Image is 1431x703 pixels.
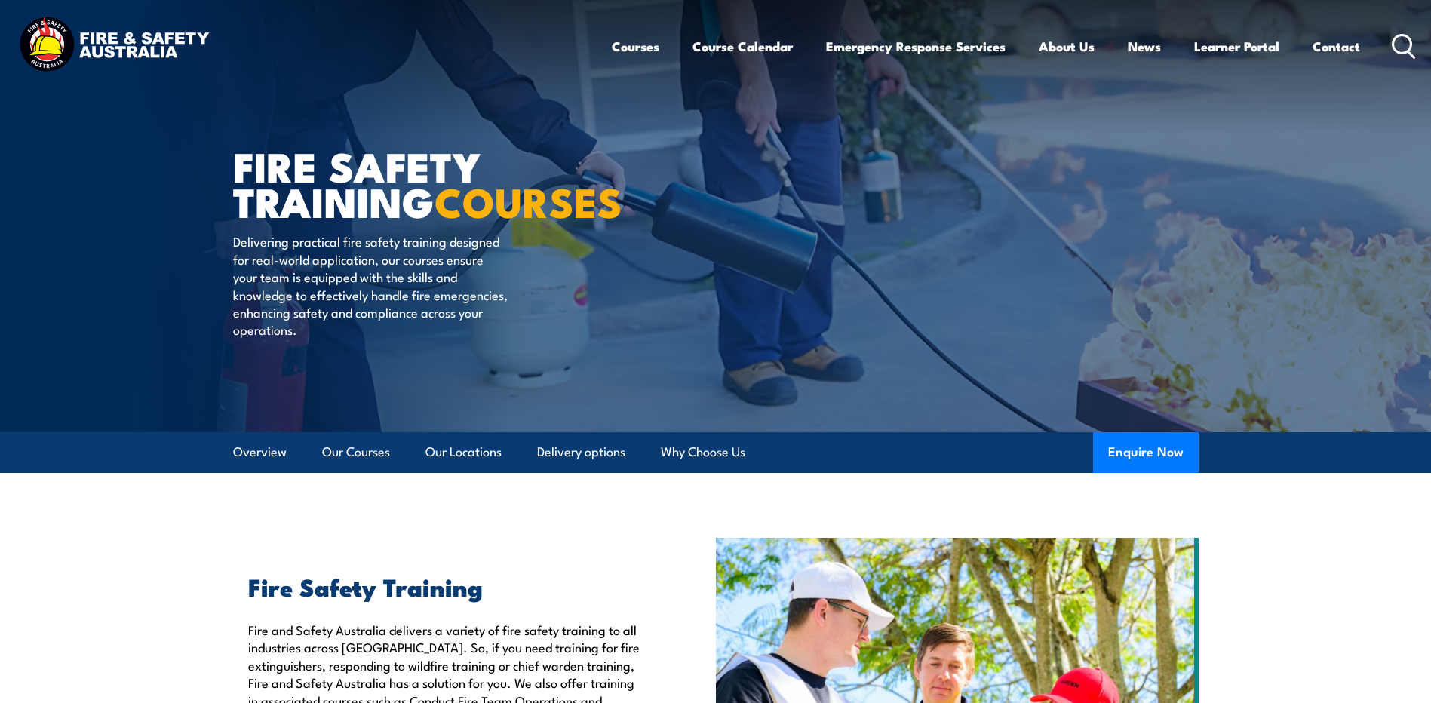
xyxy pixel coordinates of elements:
a: Overview [233,432,287,472]
a: Contact [1313,26,1360,66]
a: Emergency Response Services [826,26,1006,66]
a: Learner Portal [1194,26,1279,66]
a: Our Courses [322,432,390,472]
a: Courses [612,26,659,66]
a: Delivery options [537,432,625,472]
a: Our Locations [425,432,502,472]
a: Course Calendar [692,26,793,66]
a: About Us [1039,26,1095,66]
button: Enquire Now [1093,432,1199,473]
strong: COURSES [435,169,622,232]
a: Why Choose Us [661,432,745,472]
p: Delivering practical fire safety training designed for real-world application, our courses ensure... [233,232,508,338]
h2: Fire Safety Training [248,576,646,597]
h1: FIRE SAFETY TRAINING [233,148,606,218]
a: News [1128,26,1161,66]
